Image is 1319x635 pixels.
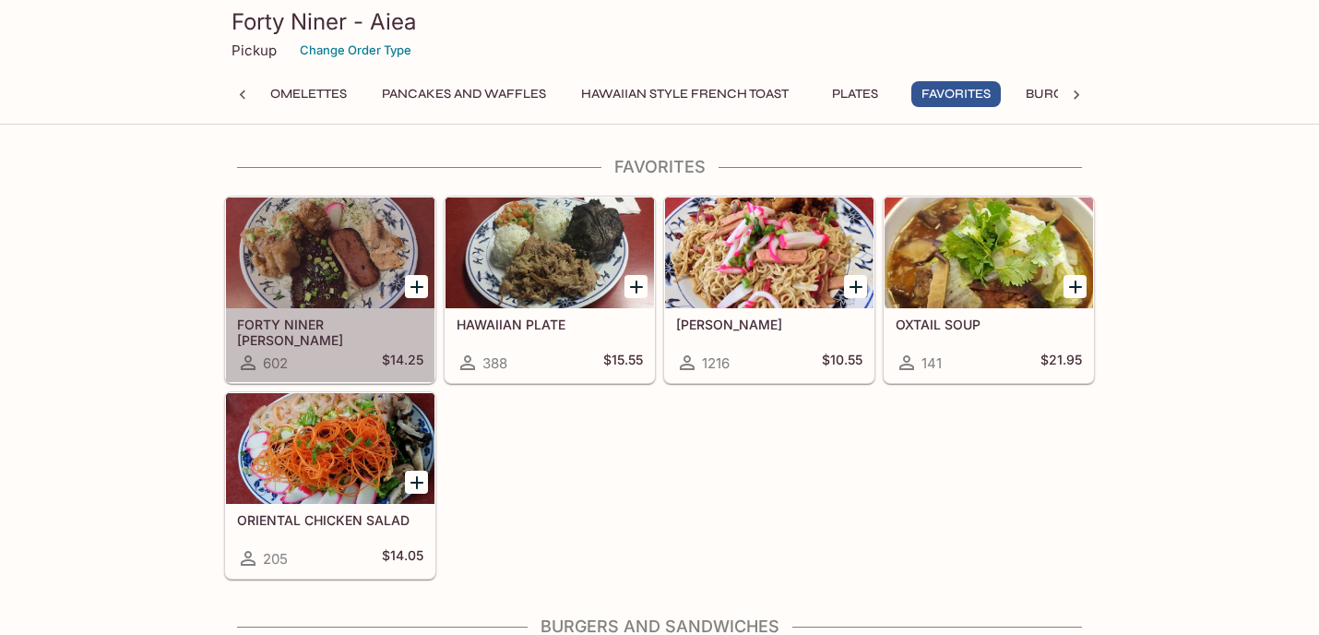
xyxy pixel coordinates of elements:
[226,198,434,308] div: FORTY NINER BENTO
[896,317,1082,332] h5: OXTAIL SOUP
[263,550,288,568] span: 205
[237,317,423,347] h5: FORTY NINER [PERSON_NAME]
[224,157,1095,177] h4: Favorites
[603,352,643,374] h5: $15.55
[225,392,435,579] a: ORIENTAL CHICKEN SALAD205$14.05
[382,352,423,374] h5: $14.25
[1064,275,1087,298] button: Add OXTAIL SOUP
[237,512,423,528] h5: ORIENTAL CHICKEN SALAD
[263,354,288,372] span: 602
[884,197,1094,383] a: OXTAIL SOUP141$21.95
[571,81,799,107] button: Hawaiian Style French Toast
[822,352,862,374] h5: $10.55
[405,275,428,298] button: Add FORTY NINER BENTO
[226,393,434,504] div: ORIENTAL CHICKEN SALAD
[382,547,423,569] h5: $14.05
[291,36,420,65] button: Change Order Type
[844,275,867,298] button: Add FRIED SAIMIN
[225,197,435,383] a: FORTY NINER [PERSON_NAME]602$14.25
[372,81,556,107] button: Pancakes and Waffles
[1016,81,1221,107] button: Burgers and Sandwiches
[624,275,648,298] button: Add HAWAIIAN PLATE
[885,198,1093,308] div: OXTAIL SOUP
[482,354,507,372] span: 388
[814,81,897,107] button: Plates
[445,197,655,383] a: HAWAIIAN PLATE388$15.55
[664,197,874,383] a: [PERSON_NAME]1216$10.55
[921,354,942,372] span: 141
[676,317,862,332] h5: [PERSON_NAME]
[702,354,730,372] span: 1216
[457,317,643,332] h5: HAWAIIAN PLATE
[232,42,277,59] p: Pickup
[665,198,873,308] div: FRIED SAIMIN
[911,81,1001,107] button: Favorites
[232,7,1087,36] h3: Forty Niner - Aiea
[260,81,357,107] button: Omelettes
[1040,352,1082,374] h5: $21.95
[446,198,654,308] div: HAWAIIAN PLATE
[405,471,428,494] button: Add ORIENTAL CHICKEN SALAD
